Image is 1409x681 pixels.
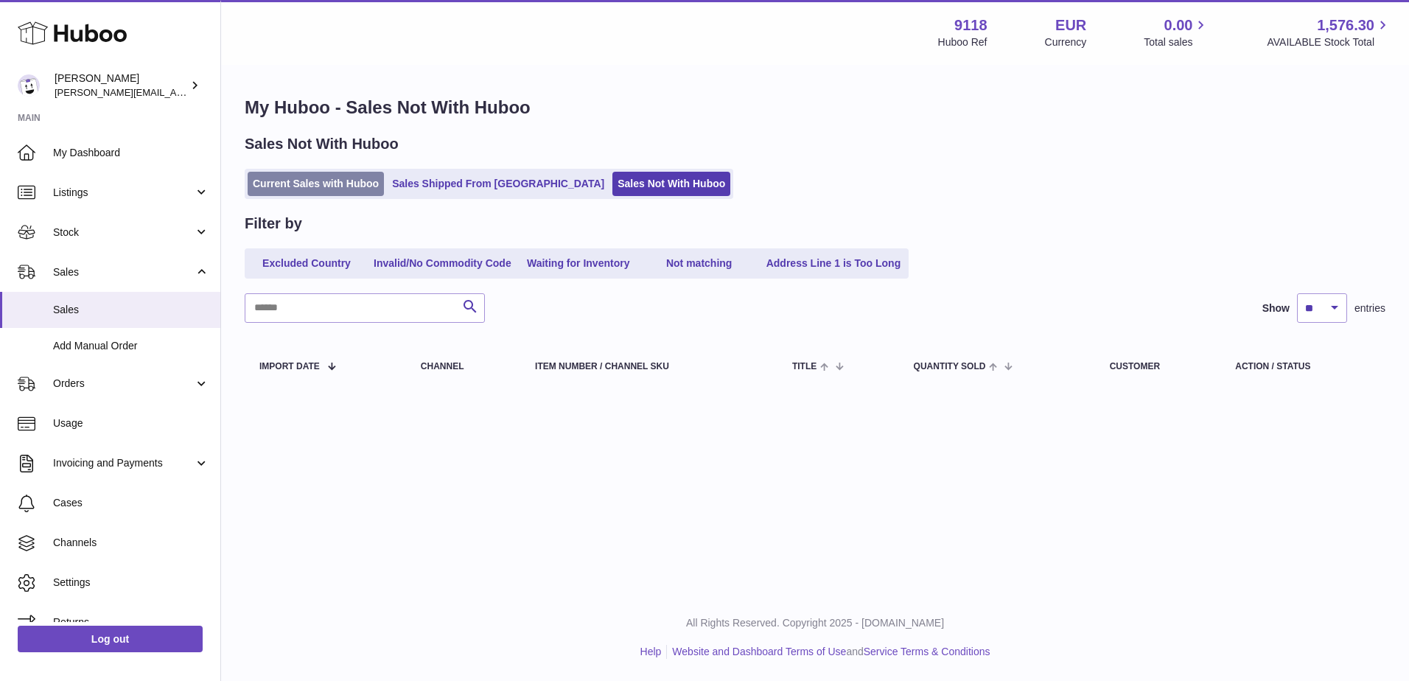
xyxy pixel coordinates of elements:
[1267,35,1391,49] span: AVAILABLE Stock Total
[640,646,662,657] a: Help
[53,186,194,200] span: Listings
[1045,35,1087,49] div: Currency
[53,146,209,160] span: My Dashboard
[421,362,506,371] div: Channel
[245,214,302,234] h2: Filter by
[259,362,320,371] span: Import date
[938,35,987,49] div: Huboo Ref
[761,251,906,276] a: Address Line 1 is Too Long
[1110,362,1206,371] div: Customer
[954,15,987,35] strong: 9118
[53,615,209,629] span: Returns
[53,496,209,510] span: Cases
[53,265,194,279] span: Sales
[18,626,203,652] a: Log out
[53,303,209,317] span: Sales
[1164,15,1193,35] span: 0.00
[1317,15,1374,35] span: 1,576.30
[1144,35,1209,49] span: Total sales
[53,576,209,590] span: Settings
[53,226,194,240] span: Stock
[667,645,990,659] li: and
[640,251,758,276] a: Not matching
[53,416,209,430] span: Usage
[55,71,187,99] div: [PERSON_NAME]
[18,74,40,97] img: freddie.sawkins@czechandspeake.com
[864,646,990,657] a: Service Terms & Conditions
[53,339,209,353] span: Add Manual Order
[53,456,194,470] span: Invoicing and Payments
[368,251,517,276] a: Invalid/No Commodity Code
[1144,15,1209,49] a: 0.00 Total sales
[792,362,817,371] span: Title
[233,616,1397,630] p: All Rights Reserved. Copyright 2025 - [DOMAIN_NAME]
[914,362,986,371] span: Quantity Sold
[53,377,194,391] span: Orders
[1235,362,1371,371] div: Action / Status
[245,134,399,154] h2: Sales Not With Huboo
[55,86,374,98] span: [PERSON_NAME][EMAIL_ADDRESS][PERSON_NAME][DOMAIN_NAME]
[535,362,763,371] div: Item Number / Channel SKU
[1055,15,1086,35] strong: EUR
[387,172,609,196] a: Sales Shipped From [GEOGRAPHIC_DATA]
[1267,15,1391,49] a: 1,576.30 AVAILABLE Stock Total
[1262,301,1290,315] label: Show
[1354,301,1385,315] span: entries
[672,646,846,657] a: Website and Dashboard Terms of Use
[248,251,366,276] a: Excluded Country
[520,251,637,276] a: Waiting for Inventory
[245,96,1385,119] h1: My Huboo - Sales Not With Huboo
[612,172,730,196] a: Sales Not With Huboo
[53,536,209,550] span: Channels
[248,172,384,196] a: Current Sales with Huboo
